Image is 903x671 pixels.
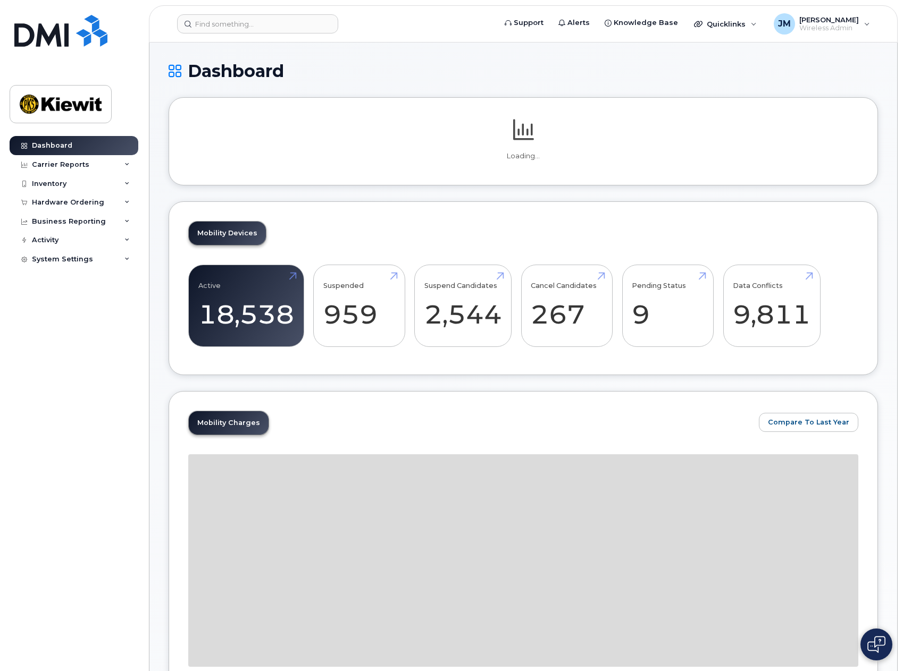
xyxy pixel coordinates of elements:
a: Mobility Devices [189,222,266,245]
a: Cancel Candidates 267 [531,271,603,341]
img: Open chat [867,636,885,653]
p: Loading... [188,151,858,161]
a: Mobility Charges [189,411,269,435]
span: Compare To Last Year [768,417,849,427]
button: Compare To Last Year [759,413,858,432]
a: Suspend Candidates 2,544 [424,271,502,341]
h1: Dashboard [169,62,878,80]
a: Active 18,538 [198,271,294,341]
a: Pending Status 9 [632,271,704,341]
a: Suspended 959 [323,271,395,341]
a: Data Conflicts 9,811 [733,271,810,341]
